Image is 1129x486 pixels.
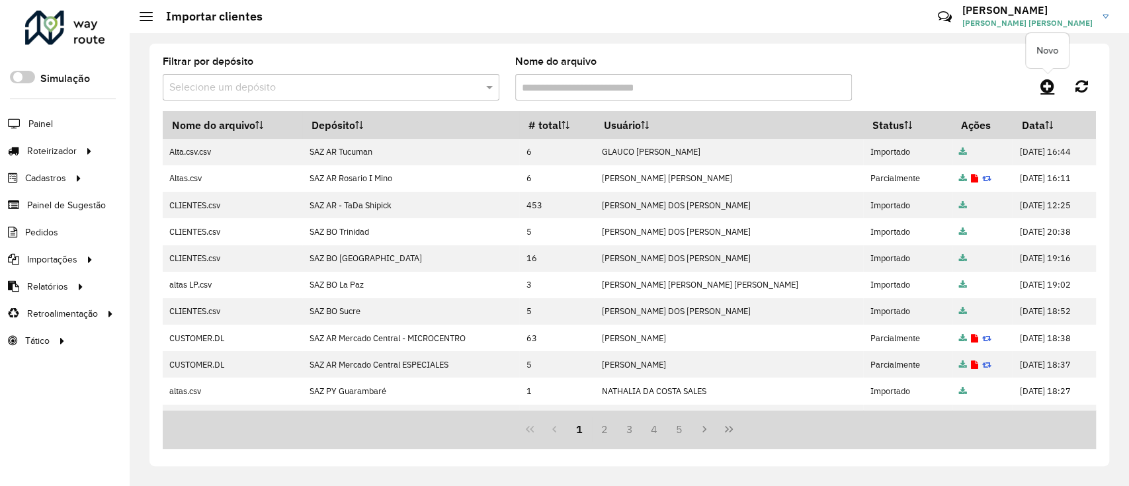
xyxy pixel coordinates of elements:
td: NATHALIA DA COSTA SALES [595,378,863,404]
td: CLIENTES.csv [163,218,302,245]
td: Importado [863,405,952,431]
label: Filtrar por depósito [163,54,253,69]
span: Relatórios [27,280,68,294]
td: 6 [519,165,595,192]
h2: Importar clientes [153,9,263,24]
td: [PERSON_NAME] DOS [PERSON_NAME] [595,218,863,245]
td: [DATE] 18:12 [1013,405,1095,431]
span: Roteirizador [27,144,77,158]
td: [PERSON_NAME] [595,325,863,351]
td: 16 [519,245,595,272]
td: Importado [863,378,952,404]
span: Painel de Sugestão [27,198,106,212]
td: [PERSON_NAME] DOS [PERSON_NAME] [595,245,863,272]
td: [PERSON_NAME] [PERSON_NAME] [PERSON_NAME] [595,272,863,298]
td: SAZ AR Rosario I Mino [302,165,519,192]
button: 2 [592,417,617,442]
td: Importado [863,192,952,218]
td: 5 [519,351,595,378]
button: Next Page [692,417,717,442]
td: Importado [863,139,952,165]
span: Cadastros [25,171,66,185]
td: SAZ PY Guarambaré [302,378,519,404]
td: 6 [519,405,595,431]
label: Nome do arquivo [515,54,597,69]
td: 5 [519,298,595,325]
a: Arquivo completo [959,226,967,237]
td: [PERSON_NAME] [PERSON_NAME] [595,165,863,192]
td: Importado [863,272,952,298]
th: Depósito [302,111,519,139]
td: [PERSON_NAME] DOS [PERSON_NAME] [595,192,863,218]
td: Importado [863,298,952,325]
td: Altas.csv [163,405,302,431]
td: SAZ AR Mercado Central ESPECIALES [302,351,519,378]
a: Arquivo completo [959,146,967,157]
td: GLAUCO [PERSON_NAME] [595,139,863,165]
td: [DATE] 18:38 [1013,325,1095,351]
div: Novo [1026,33,1069,68]
a: Exibir log de erros [971,359,978,370]
td: Importado [863,245,952,272]
td: [DATE] 20:38 [1013,218,1095,245]
td: Altas.csv [163,165,302,192]
a: Arquivo completo [959,333,967,344]
h3: [PERSON_NAME] [962,4,1093,17]
td: SAZ BO Sucre [302,298,519,325]
span: Tático [25,334,50,348]
button: Last Page [716,417,741,442]
td: [DATE] 18:37 [1013,351,1095,378]
a: Arquivo completo [959,305,967,317]
span: [PERSON_NAME] [PERSON_NAME] [962,17,1093,29]
td: Importado [863,218,952,245]
td: 1 [519,378,595,404]
td: Alta.csv.csv [163,139,302,165]
td: Parcialmente [863,165,952,192]
td: SAZ BO Trinidad [302,218,519,245]
td: Parcialmente [863,325,952,351]
td: SAZ AR Mercado Central - MICROCENTRO [302,325,519,351]
td: altas LP.csv [163,272,302,298]
td: SAZ BO [GEOGRAPHIC_DATA] [302,245,519,272]
a: Arquivo completo [959,359,967,370]
button: 4 [642,417,667,442]
td: CLIENTES.csv [163,192,302,218]
label: Simulação [40,71,90,87]
th: Ações [952,111,1013,139]
td: CLIENTES.csv [163,298,302,325]
th: Usuário [595,111,863,139]
td: [PERSON_NAME] [PERSON_NAME] [595,405,863,431]
td: [DATE] 12:25 [1013,192,1095,218]
td: 6 [519,139,595,165]
td: Parcialmente [863,351,952,378]
a: Reimportar [982,173,991,184]
td: CLIENTES.csv [163,245,302,272]
td: [DATE] 19:02 [1013,272,1095,298]
td: [DATE] 16:11 [1013,165,1095,192]
span: Importações [27,253,77,266]
a: Arquivo completo [959,200,967,211]
a: Reimportar [982,333,991,344]
td: 3 [519,272,595,298]
button: 1 [567,417,592,442]
td: 63 [519,325,595,351]
th: Status [863,111,952,139]
td: 5 [519,218,595,245]
td: CUSTOMER.DL [163,351,302,378]
a: Exibir log de erros [971,333,978,344]
td: altas.csv [163,378,302,404]
td: CUSTOMER.DL [163,325,302,351]
td: [PERSON_NAME] [595,351,863,378]
a: Arquivo completo [959,385,967,397]
td: SAZ BO La Paz [302,272,519,298]
a: Reimportar [982,359,991,370]
th: Nome do arquivo [163,111,302,139]
button: 3 [617,417,642,442]
a: Arquivo completo [959,279,967,290]
td: SAZ AR Tucuman [302,139,519,165]
td: [DATE] 16:44 [1013,139,1095,165]
th: # total [519,111,595,139]
a: Contato Rápido [931,3,959,31]
td: [DATE] 18:52 [1013,298,1095,325]
a: Arquivo completo [959,173,967,184]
